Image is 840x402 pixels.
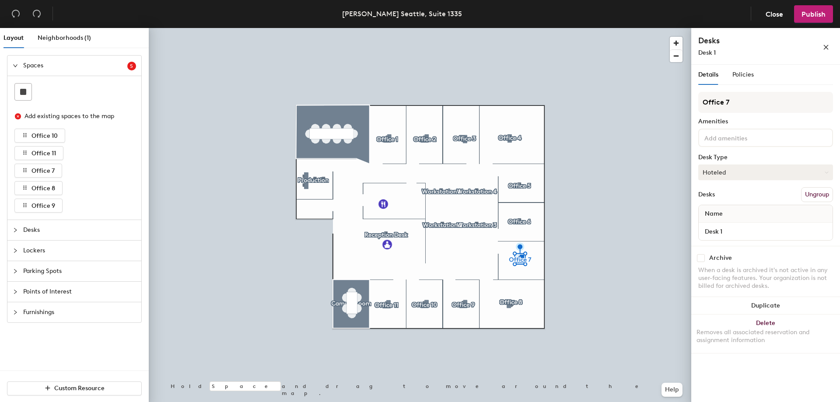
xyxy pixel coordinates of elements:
button: Publish [794,5,833,23]
button: Office 11 [14,146,63,160]
h4: Desks [698,35,794,46]
span: Furnishings [23,302,136,322]
button: Close [758,5,791,23]
div: Desks [698,191,715,198]
span: expanded [13,63,18,68]
span: Lockers [23,241,136,261]
button: Duplicate [691,297,840,315]
button: Office 10 [14,129,65,143]
button: Undo (⌘ + Z) [7,5,24,23]
button: Hoteled [698,164,833,180]
span: Desk 1 [698,49,716,56]
span: collapsed [13,310,18,315]
div: Add existing spaces to the map [24,112,129,121]
span: Spaces [23,56,127,76]
span: close [823,44,829,50]
span: Layout [3,34,24,42]
span: Office 7 [31,167,55,175]
input: Unnamed desk [700,225,831,238]
button: Custom Resource [7,381,142,395]
sup: 5 [127,62,136,70]
button: DeleteRemoves all associated reservation and assignment information [691,315,840,353]
span: Office 11 [31,150,56,157]
span: Custom Resource [54,385,105,392]
div: Archive [709,255,732,262]
div: Desk Type [698,154,833,161]
button: Office 9 [14,199,63,213]
span: collapsed [13,227,18,233]
span: collapsed [13,269,18,274]
span: Close [766,10,783,18]
span: Policies [732,71,754,78]
button: Office 8 [14,181,63,195]
button: Help [661,383,682,397]
span: Publish [801,10,826,18]
button: Redo (⌘ + ⇧ + Z) [28,5,45,23]
input: Add amenities [703,132,781,143]
button: Office 7 [14,164,62,178]
div: Removes all associated reservation and assignment information [696,329,835,344]
span: Office 8 [31,185,55,192]
span: Name [700,206,727,222]
span: collapsed [13,289,18,294]
div: Amenities [698,118,833,125]
button: Ungroup [801,187,833,202]
span: Office 9 [31,202,55,210]
span: Parking Spots [23,261,136,281]
div: [PERSON_NAME] Seattle, Suite 1335 [342,8,462,19]
span: Desks [23,220,136,240]
div: When a desk is archived it's not active in any user-facing features. Your organization is not bil... [698,266,833,290]
span: undo [11,9,20,18]
span: 5 [130,63,133,69]
span: Details [698,71,718,78]
span: Office 10 [31,132,58,140]
span: Neighborhoods (1) [38,34,91,42]
span: close-circle [15,113,21,119]
span: collapsed [13,248,18,253]
span: Points of Interest [23,282,136,302]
